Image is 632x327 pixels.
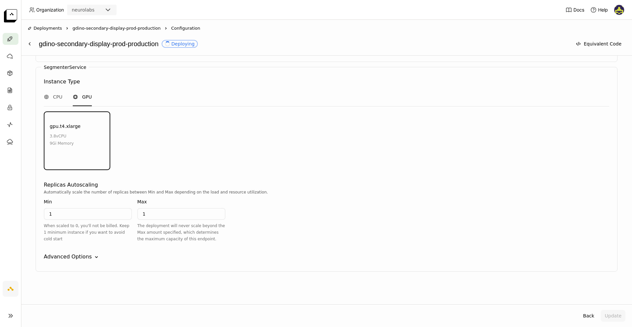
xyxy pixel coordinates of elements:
input: Selected neurolabs. [95,7,96,14]
div: When scaled to 0, you'll not be billed. Keep 1 minimum instance if you want to avoid cold start [44,223,132,242]
div: The deployment will never scale beyond the Max amount specified, which determines the maximum cap... [137,223,225,242]
span: Deployments [34,25,62,32]
div: 9Gi Memory [50,140,74,147]
span: GPU [82,94,92,100]
span: gdino-secondary-display-prod-production [72,25,161,32]
svg: Down [93,254,100,260]
div: Automatically scale the number of replicas between Min and Max depending on the load and resource... [44,189,609,195]
span: Organization [36,7,64,13]
svg: Right [65,26,70,31]
div: Instance Type [44,78,80,86]
span: CPU [53,94,62,100]
button: Equivalent Code [572,38,625,50]
svg: Right [163,26,169,31]
button: Update [601,310,625,322]
div: Advanced Options [44,253,609,261]
div: gpu.t4.xlarge [50,123,81,130]
div: Deployments [28,25,62,32]
div: Min [44,198,52,205]
div: gpu.t4.xlarge3.8vCPU9Gi Memory [44,112,110,170]
div: 3.8 vCPU [50,133,74,140]
div: Deploying [165,41,195,46]
label: SegmenterService [44,65,86,70]
button: Back [579,310,598,322]
nav: Breadcrumbs navigation [28,25,625,32]
div: Replicas Autoscaling [44,181,98,189]
div: gdino-secondary-display-prod-production [39,38,568,50]
i: loading [164,41,171,47]
img: logo [4,9,17,22]
span: Configuration [171,25,200,32]
div: neurolabs [72,7,94,13]
div: Max [137,198,147,205]
div: Help [590,7,608,13]
div: Advanced Options [44,253,92,261]
span: Docs [573,7,584,13]
span: Help [598,7,608,13]
img: Farouk Ghallabi [614,5,624,15]
a: Docs [566,7,584,13]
